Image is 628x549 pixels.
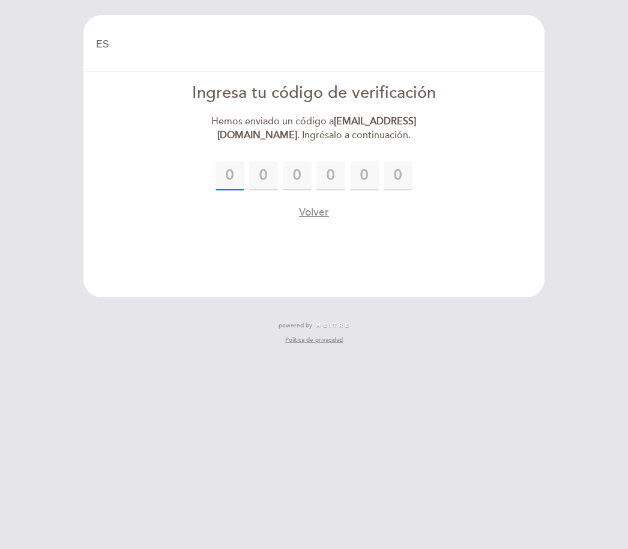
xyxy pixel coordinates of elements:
a: Política de privacidad [285,336,343,344]
button: Volver [299,205,329,220]
input: 0 [316,162,345,190]
input: 0 [216,162,244,190]
a: powered by [279,321,349,330]
img: MEITRE [315,323,349,329]
input: 0 [384,162,412,190]
input: 0 [350,162,379,190]
div: Ingresa tu código de verificación [177,82,452,105]
span: powered by [279,321,312,330]
div: Hemos enviado un código a . Ingrésalo a continuación. [177,115,452,142]
input: 0 [249,162,278,190]
input: 0 [283,162,312,190]
strong: [EMAIL_ADDRESS][DOMAIN_NAME] [217,115,417,141]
